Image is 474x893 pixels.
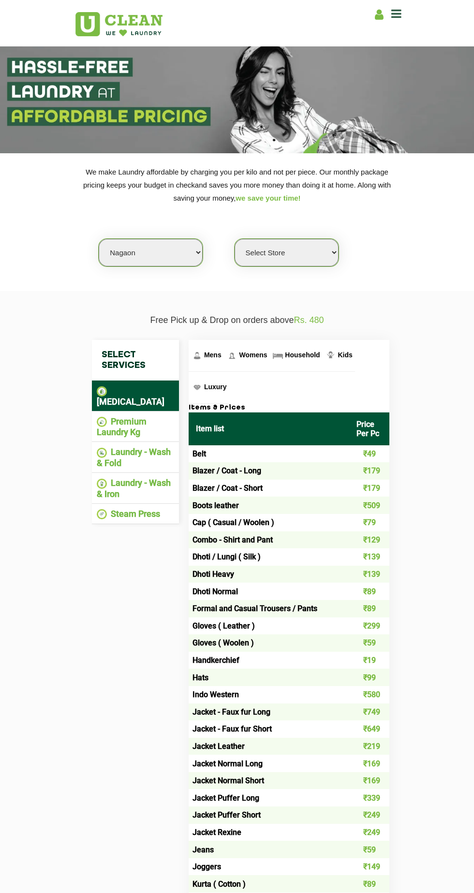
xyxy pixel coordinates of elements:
[272,350,284,362] img: Household
[349,738,389,755] td: ₹219
[189,412,349,445] th: Item list
[294,315,324,325] span: Rs. 480
[349,652,389,669] td: ₹19
[189,738,349,755] td: Jacket Leather
[349,548,389,566] td: ₹139
[226,350,238,362] img: Womens
[349,824,389,841] td: ₹249
[189,548,349,566] td: Dhoti / Lungi ( Silk )
[349,720,389,738] td: ₹649
[349,875,389,893] td: ₹89
[189,841,349,858] td: Jeans
[189,772,349,790] td: Jacket Normal Short
[189,462,349,480] td: Blazer / Coat - Long
[189,634,349,652] td: Gloves ( Woolen )
[349,772,389,790] td: ₹169
[239,351,267,359] span: Womens
[285,351,320,359] span: Household
[349,497,389,514] td: ₹509
[349,686,389,703] td: ₹580
[349,480,389,497] td: ₹179
[97,448,107,458] img: Laundry - Wash & Fold
[97,478,174,499] li: Laundry - Wash & Iron
[75,315,399,325] p: Free Pick up & Drop on orders above
[191,381,203,394] img: Luxury
[189,497,349,514] td: Boots leather
[189,600,349,617] td: Formal and Casual Trousers / Pants
[349,789,389,806] td: ₹339
[349,412,389,445] th: Price Per Pc
[97,509,107,519] img: Steam Press
[189,703,349,721] td: Jacket - Faux fur Long
[349,514,389,531] td: ₹79
[189,514,349,531] td: Cap ( Casual / Woolen )
[204,383,227,391] span: Luxury
[189,669,349,686] td: Hats
[97,509,174,520] li: Steam Press
[189,686,349,703] td: Indo Western
[189,652,349,669] td: Handkerchief
[97,447,174,468] li: Laundry - Wash & Fold
[349,755,389,772] td: ₹169
[349,566,389,583] td: ₹139
[204,351,222,359] span: Mens
[349,462,389,480] td: ₹179
[189,566,349,583] td: Dhoti Heavy
[338,351,352,359] span: Kids
[189,583,349,600] td: Dhoti Normal
[189,858,349,876] td: Joggers
[189,617,349,635] td: Gloves ( Leather )
[97,385,174,407] li: [MEDICAL_DATA]
[349,600,389,617] td: ₹89
[189,531,349,549] td: Combo - Shirt and Pant
[349,445,389,463] td: ₹49
[189,404,389,412] h3: Items & Prices
[349,669,389,686] td: ₹99
[191,350,203,362] img: Mens
[349,703,389,721] td: ₹749
[349,806,389,824] td: ₹249
[97,416,174,438] li: Premium Laundry Kg
[349,531,389,549] td: ₹129
[189,875,349,893] td: Kurta ( Cotton )
[325,350,337,362] img: Kids
[349,634,389,652] td: ₹59
[349,583,389,600] td: ₹89
[236,194,300,202] span: we save your time!
[189,480,349,497] td: Blazer / Coat - Short
[189,720,349,738] td: Jacket - Faux fur Short
[189,789,349,806] td: Jacket Puffer Long
[97,479,107,489] img: Laundry - Wash & Iron
[97,386,107,396] img: Dry Cleaning
[189,824,349,841] td: Jacket Rexine
[189,755,349,772] td: Jacket Normal Long
[349,841,389,858] td: ₹59
[349,858,389,876] td: ₹149
[75,165,399,205] p: We make Laundry affordable by charging you per kilo and not per piece. Our monthly package pricin...
[97,417,107,427] img: Premium Laundry Kg
[75,12,163,36] img: UClean Laundry and Dry Cleaning
[92,340,179,381] h4: Select Services
[189,445,349,463] td: Belt
[349,617,389,635] td: ₹299
[189,806,349,824] td: Jacket Puffer Short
